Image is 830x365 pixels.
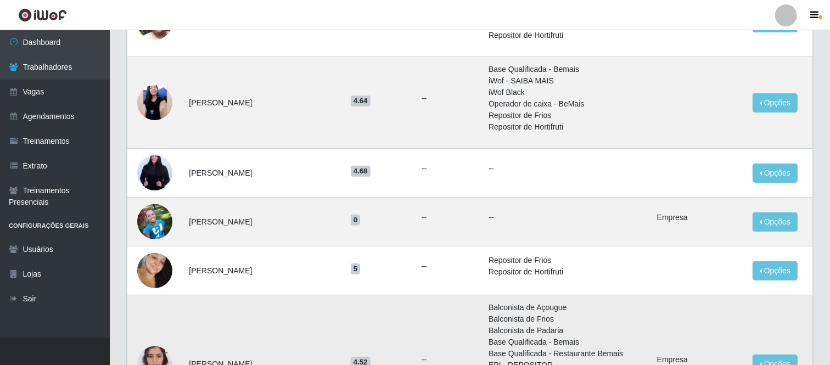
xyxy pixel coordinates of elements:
[489,266,644,278] li: Repositor de Hortifruti
[489,110,644,121] li: Repositor de Frios
[753,93,798,113] button: Opções
[753,261,798,280] button: Opções
[753,164,798,183] button: Opções
[489,64,644,75] li: Base Qualificada - Bemais
[182,198,344,246] td: [PERSON_NAME]
[489,325,644,336] li: Balconista de Padaria
[753,212,798,232] button: Opções
[351,166,371,177] span: 4.68
[489,313,644,325] li: Balconista de Frios
[489,336,644,348] li: Base Qualificada - Bemais
[137,147,172,199] img: 1741973896630.jpeg
[422,93,475,104] ul: --
[489,75,644,87] li: iWof - SAIBA MAIS
[182,57,344,149] td: [PERSON_NAME]
[351,263,361,274] span: 5
[422,163,475,175] ul: --
[137,244,172,297] img: 1750087788307.jpeg
[489,121,644,133] li: Repositor de Hortifruti
[422,212,475,223] ul: --
[489,30,644,41] li: Repositor de Hortifruti
[137,204,172,239] img: 1746643853801.jpeg
[489,212,644,223] p: --
[351,215,361,226] span: 0
[489,98,644,110] li: Operador de caixa - BeMais
[489,163,644,175] p: --
[182,149,344,198] td: [PERSON_NAME]
[489,348,644,360] li: Base Qualificada - Restaurante Bemais
[137,64,172,142] img: 1743178705406.jpeg
[657,212,740,223] li: Empresa
[18,8,67,22] img: CoreUI Logo
[489,87,644,98] li: iWof Black
[489,255,644,266] li: Repositor de Frios
[351,96,371,106] span: 4.64
[489,302,644,313] li: Balconista de Açougue
[182,246,344,295] td: [PERSON_NAME]
[422,261,475,272] ul: --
